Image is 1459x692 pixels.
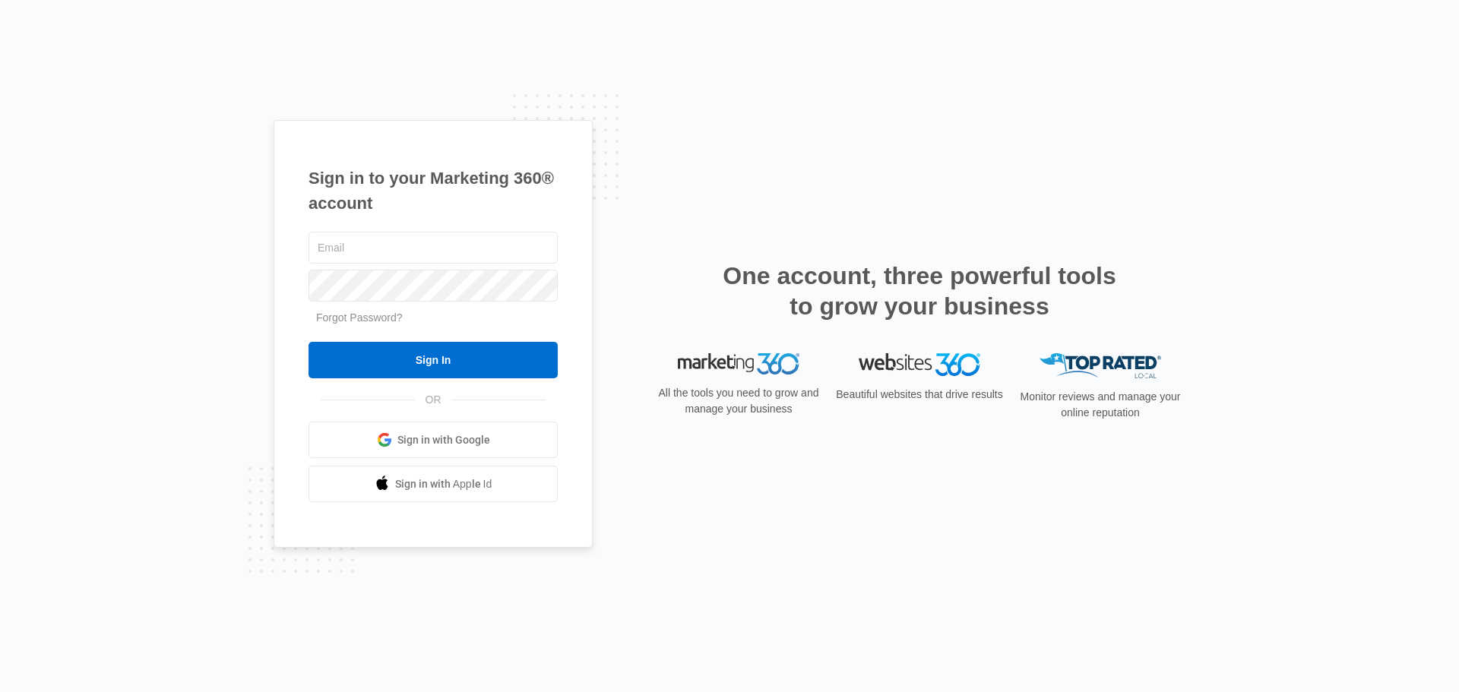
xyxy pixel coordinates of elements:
[654,385,824,417] p: All the tools you need to grow and manage your business
[397,432,490,448] span: Sign in with Google
[718,261,1121,321] h2: One account, three powerful tools to grow your business
[415,392,452,408] span: OR
[309,342,558,378] input: Sign In
[1040,353,1161,378] img: Top Rated Local
[395,476,492,492] span: Sign in with Apple Id
[678,353,799,374] img: Marketing 360
[1015,389,1185,421] p: Monitor reviews and manage your online reputation
[859,353,980,375] img: Websites 360
[309,232,558,264] input: Email
[309,422,558,458] a: Sign in with Google
[309,466,558,502] a: Sign in with Apple Id
[316,311,403,324] a: Forgot Password?
[834,387,1005,403] p: Beautiful websites that drive results
[309,166,558,216] h1: Sign in to your Marketing 360® account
